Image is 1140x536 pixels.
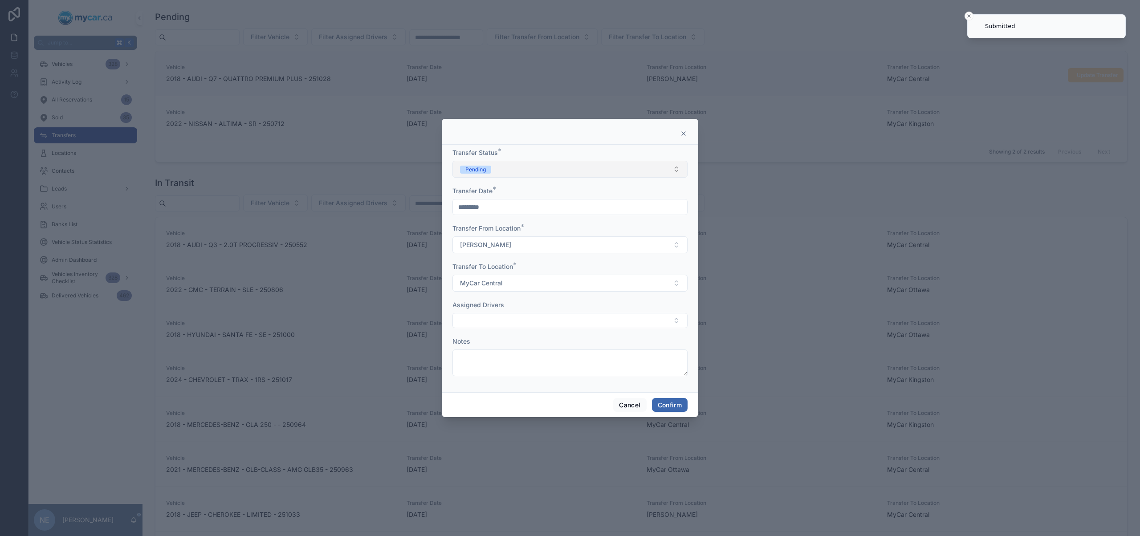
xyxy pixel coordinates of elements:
[452,301,504,309] span: Assigned Drivers
[460,240,511,249] span: [PERSON_NAME]
[465,166,486,174] div: Pending
[965,12,973,20] button: Close toast
[613,398,646,412] button: Cancel
[452,275,688,292] button: Select Button
[452,161,688,178] button: Select Button
[452,337,470,345] span: Notes
[452,313,688,328] button: Select Button
[452,149,498,156] span: Transfer Status
[460,279,503,288] span: MyCar Central
[452,187,493,195] span: Transfer Date
[452,224,521,232] span: Transfer From Location
[985,22,1015,31] div: Submitted
[652,398,688,412] button: Confirm
[452,236,688,253] button: Select Button
[452,263,513,270] span: Transfer To Location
